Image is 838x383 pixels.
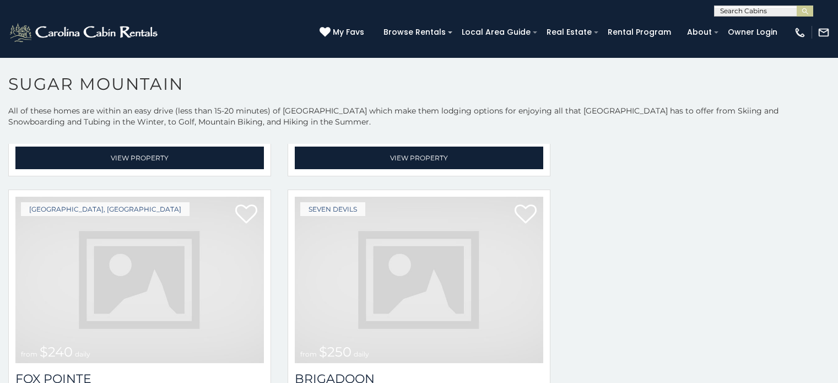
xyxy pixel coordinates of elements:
a: Seven Devils [300,202,365,216]
a: About [682,24,717,41]
span: $250 [319,344,352,360]
img: phone-regular-white.png [794,26,806,39]
a: Real Estate [541,24,597,41]
img: White-1-2.png [8,21,161,44]
span: from [300,350,317,358]
span: My Favs [333,26,364,38]
span: daily [75,350,90,358]
img: mail-regular-white.png [818,26,830,39]
a: View Property [15,147,264,169]
a: [GEOGRAPHIC_DATA], [GEOGRAPHIC_DATA] [21,202,190,216]
a: Rental Program [602,24,677,41]
a: from $250 daily [295,197,543,363]
img: dummy-image.jpg [295,197,543,363]
a: from $240 daily [15,197,264,363]
span: $240 [40,344,73,360]
a: Local Area Guide [456,24,536,41]
a: View Property [295,147,543,169]
a: My Favs [320,26,367,39]
a: Owner Login [722,24,783,41]
a: Browse Rentals [378,24,451,41]
a: Add to favorites [235,203,257,226]
span: from [21,350,37,358]
span: daily [354,350,369,358]
img: dummy-image.jpg [15,197,264,363]
a: Add to favorites [515,203,537,226]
